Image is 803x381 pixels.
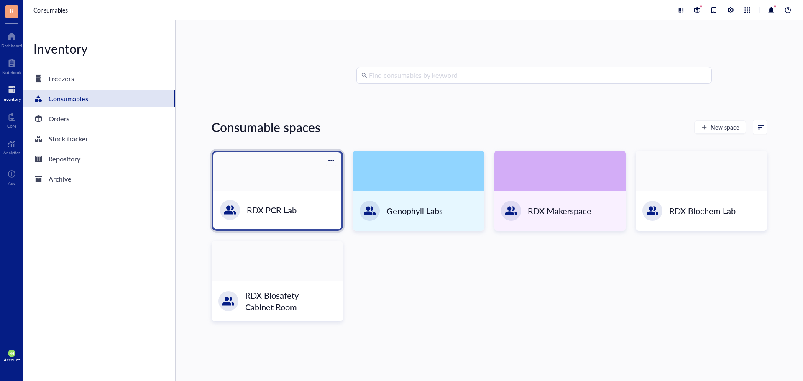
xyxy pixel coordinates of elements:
[23,70,175,87] a: Freezers
[2,70,21,75] div: Notebook
[669,205,736,217] div: RDX Biochem Lab
[3,137,20,155] a: Analytics
[23,171,175,187] a: Archive
[245,289,323,313] div: RDX Biosafety Cabinet Room
[212,119,320,136] div: Consumable spaces
[528,205,591,217] div: RDX Makerspace
[247,204,297,216] div: RDX PCR Lab
[3,83,21,102] a: Inventory
[49,73,74,84] div: Freezers
[3,97,21,102] div: Inventory
[23,110,175,127] a: Orders
[2,56,21,75] a: Notebook
[4,357,20,362] div: Account
[33,5,69,15] a: Consumables
[10,352,14,355] span: NG
[49,133,88,145] div: Stock tracker
[1,30,22,48] a: Dashboard
[10,5,14,16] span: R
[49,153,80,165] div: Repository
[49,173,72,185] div: Archive
[1,43,22,48] div: Dashboard
[694,120,746,134] button: New space
[23,130,175,147] a: Stock tracker
[711,124,739,130] span: New space
[49,93,88,105] div: Consumables
[23,40,175,57] div: Inventory
[386,205,443,217] div: Genophyll Labs
[7,123,16,128] div: Core
[23,151,175,167] a: Repository
[8,181,16,186] div: Add
[23,90,175,107] a: Consumables
[3,150,20,155] div: Analytics
[49,113,69,125] div: Orders
[7,110,16,128] a: Core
